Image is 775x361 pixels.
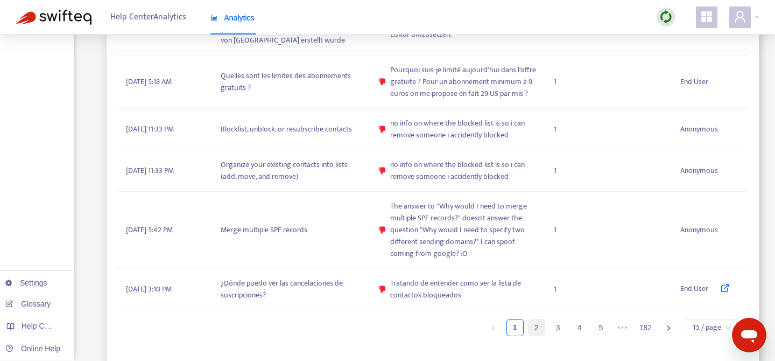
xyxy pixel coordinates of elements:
[126,76,172,88] span: [DATE] 5:18 AM
[378,126,386,133] span: dislike
[665,325,672,331] span: right
[390,277,537,301] span: Tratando de entender como ver la lista de contactos bloqueados
[126,283,172,295] span: [DATE] 3:10 PM
[554,283,556,295] span: 1
[528,319,545,336] li: 2
[660,319,677,336] button: right
[734,10,746,23] span: user
[16,10,91,25] img: Swifteq
[680,76,708,88] span: End User
[680,123,718,135] span: Anonymous
[212,109,370,150] td: Blocklist, unblock, or resubscribe contacts
[5,344,60,353] a: Online Help
[212,55,370,109] td: Quelles sont les limites des abonnements gratuits ?
[378,78,386,86] span: dislike
[126,165,174,177] span: [DATE] 11:33 PM
[126,123,174,135] span: [DATE] 11:33 PM
[485,319,502,336] li: Previous Page
[554,123,556,135] span: 1
[614,319,631,336] span: •••
[614,319,631,336] li: Next 5 Pages
[659,10,673,24] img: sync.dc5367851b00ba804db3.png
[506,319,524,336] li: 1
[686,319,737,336] div: Page Size
[5,279,47,287] a: Settings
[126,224,173,236] span: [DATE] 5:42 PM
[212,192,370,269] td: Merge multiple SPF records
[378,167,386,175] span: dislike
[390,159,537,183] span: no info on where the blocked list is so i can remove someone i accidently blocked
[210,14,218,22] span: area-chart
[485,319,502,336] button: left
[550,320,566,336] a: 3
[660,319,677,336] li: Next Page
[700,10,713,23] span: appstore
[110,7,186,27] span: Help Center Analytics
[378,286,386,293] span: dislike
[680,224,718,236] span: Anonymous
[636,319,656,336] li: 182
[212,269,370,310] td: ¿Dónde puedo ver las cancelaciones de suscripciones?
[5,300,51,308] a: Glossary
[692,320,731,336] span: 15 / page
[490,325,497,331] span: left
[680,165,718,177] span: Anonymous
[390,117,537,141] span: no info on where the blocked list is so i can remove someone i accidently blocked
[390,64,537,100] span: Pourquoi suis-je limité aujourd'hui dans l'offre gratuite ? Pour un abonnement minimum à 9 euros ...
[572,320,588,336] a: 4
[554,76,556,88] span: 1
[210,13,255,22] span: Analytics
[593,320,609,336] a: 5
[529,320,545,336] a: 2
[22,322,66,330] span: Help Centers
[507,320,523,336] a: 1
[554,165,556,177] span: 1
[390,200,537,260] span: The answer to "Why would I need to merge multiple SPF records?" doesn't answer the question "Why ...
[549,319,567,336] li: 3
[593,319,610,336] li: 5
[212,150,370,192] td: Organize your existing contacts into lists (add, move, and remove)
[554,224,556,236] span: 1
[732,318,766,352] iframe: Button to launch messaging window
[680,283,708,296] span: End User
[378,226,386,234] span: dislike
[571,319,588,336] li: 4
[636,320,655,336] a: 182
